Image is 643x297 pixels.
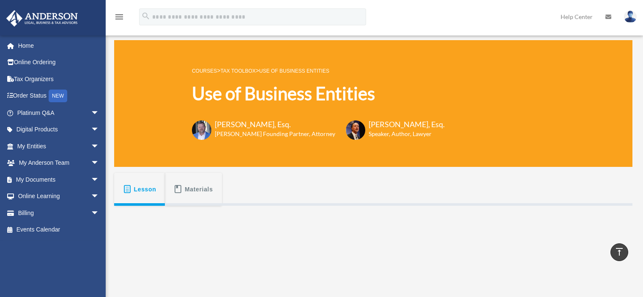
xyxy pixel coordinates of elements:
[114,12,124,22] i: menu
[215,130,335,138] h6: [PERSON_NAME] Founding Partner, Attorney
[49,90,67,102] div: NEW
[614,247,624,257] i: vertical_align_top
[91,121,108,139] span: arrow_drop_down
[624,11,637,23] img: User Pic
[134,182,156,197] span: Lesson
[91,188,108,205] span: arrow_drop_down
[346,120,365,140] img: Scott-Estill-Headshot.png
[6,104,112,121] a: Platinum Q&Aarrow_drop_down
[6,71,112,87] a: Tax Organizers
[6,221,112,238] a: Events Calendar
[259,68,329,74] a: Use of Business Entities
[114,15,124,22] a: menu
[220,68,255,74] a: Tax Toolbox
[91,104,108,122] span: arrow_drop_down
[141,11,150,21] i: search
[6,204,112,221] a: Billingarrow_drop_down
[6,54,112,71] a: Online Ordering
[91,155,108,172] span: arrow_drop_down
[192,81,445,106] h1: Use of Business Entities
[6,37,112,54] a: Home
[192,120,211,140] img: Toby-circle-head.png
[192,65,445,76] p: > >
[6,155,112,172] a: My Anderson Teamarrow_drop_down
[6,121,112,138] a: Digital Productsarrow_drop_down
[369,119,445,130] h3: [PERSON_NAME], Esq.
[185,182,213,197] span: Materials
[369,130,434,138] h6: Speaker, Author, Lawyer
[6,171,112,188] a: My Documentsarrow_drop_down
[215,119,335,130] h3: [PERSON_NAME], Esq.
[91,204,108,222] span: arrow_drop_down
[6,87,112,105] a: Order StatusNEW
[6,188,112,205] a: Online Learningarrow_drop_down
[6,138,112,155] a: My Entitiesarrow_drop_down
[4,10,80,27] img: Anderson Advisors Platinum Portal
[91,138,108,155] span: arrow_drop_down
[192,68,217,74] a: COURSES
[610,243,628,261] a: vertical_align_top
[91,171,108,188] span: arrow_drop_down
